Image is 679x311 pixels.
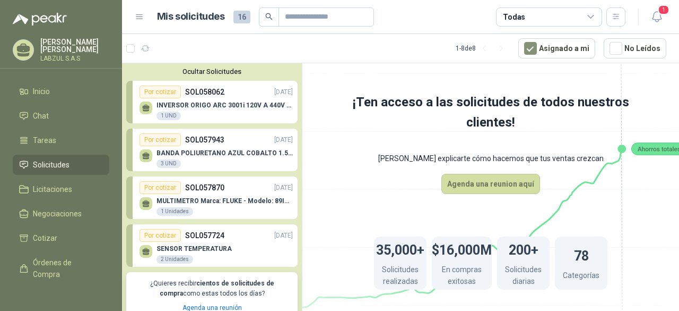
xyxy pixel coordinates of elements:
[40,55,109,62] p: LABZUL S.A.S
[156,102,293,109] p: INVERSOR ORIGO ARC 3001i 120V A 440V 300
[13,155,109,175] a: Solicitudes
[33,86,50,97] span: Inicio
[509,237,538,260] h1: 200+
[13,253,109,284] a: Órdenes de Compra
[563,270,599,284] p: Categorías
[13,13,67,26] img: Logo peakr
[156,255,193,264] div: 2 Unidades
[185,86,224,98] p: SOL058062
[126,81,298,123] a: Por cotizarSOL058062[DATE] INVERSOR ORIGO ARC 3001i 120V A 440V 3001 UND
[157,9,225,24] h1: Mis solicitudes
[33,159,69,171] span: Solicitudes
[160,280,274,297] b: cientos de solicitudes de compra
[156,112,181,120] div: 1 UND
[156,159,181,168] div: 3 UND
[185,134,224,146] p: SOL057943
[604,38,666,58] button: No Leídos
[126,129,298,171] a: Por cotizarSOL057943[DATE] BANDA POLIURETANO AZUL COBALTO 1.5MM X 2640 MM DE LARGO X 400 MM ANCHO...
[658,5,669,15] span: 1
[13,81,109,102] a: Inicio
[140,133,181,146] div: Por cotizar
[33,232,57,244] span: Cotizar
[40,38,109,53] p: [PERSON_NAME] [PERSON_NAME]
[156,245,232,253] p: SENSOR TEMPERATURA
[140,86,181,98] div: Por cotizar
[126,224,298,267] a: Por cotizarSOL057724[DATE] SENSOR TEMPERATURA2 Unidades
[156,149,293,157] p: BANDA POLIURETANO AZUL COBALTO 1.5MM X 2640 MM DE LARGO X 400 MM ANCHO SIN FIN
[156,197,293,205] p: MULTIMETRO Marca: FLUKE - Modelo: 89IV 1
[274,231,293,241] p: [DATE]
[518,38,595,58] button: Asignado a mi
[497,264,550,290] p: Solicitudes diarias
[13,106,109,126] a: Chat
[33,257,99,280] span: Órdenes de Compra
[432,237,492,260] h1: $16,000M
[574,243,589,266] h1: 78
[274,135,293,145] p: [DATE]
[140,181,181,194] div: Por cotizar
[13,130,109,150] a: Tareas
[33,183,72,195] span: Licitaciones
[185,182,224,194] p: SOL057870
[647,7,666,27] button: 1
[33,208,82,220] span: Negociaciones
[274,183,293,193] p: [DATE]
[13,228,109,248] a: Cotizar
[503,11,525,23] div: Todas
[126,68,298,75] button: Ocultar Solicitudes
[33,135,56,146] span: Tareas
[126,176,298,219] a: Por cotizarSOL057870[DATE] MULTIMETRO Marca: FLUKE - Modelo: 89IV 11 Unidades
[265,13,273,20] span: search
[456,40,510,57] div: 1 - 8 de 8
[376,237,424,260] h1: 35,000+
[13,204,109,224] a: Negociaciones
[274,87,293,97] p: [DATE]
[374,264,426,290] p: Solicitudes realizadas
[13,179,109,199] a: Licitaciones
[233,11,250,23] span: 16
[156,207,193,216] div: 1 Unidades
[441,174,540,194] button: Agenda una reunion aquí
[140,229,181,242] div: Por cotizar
[133,279,291,299] p: ¿Quieres recibir como estas todos los días?
[185,230,224,241] p: SOL057724
[33,110,49,122] span: Chat
[432,264,492,290] p: En compras exitosas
